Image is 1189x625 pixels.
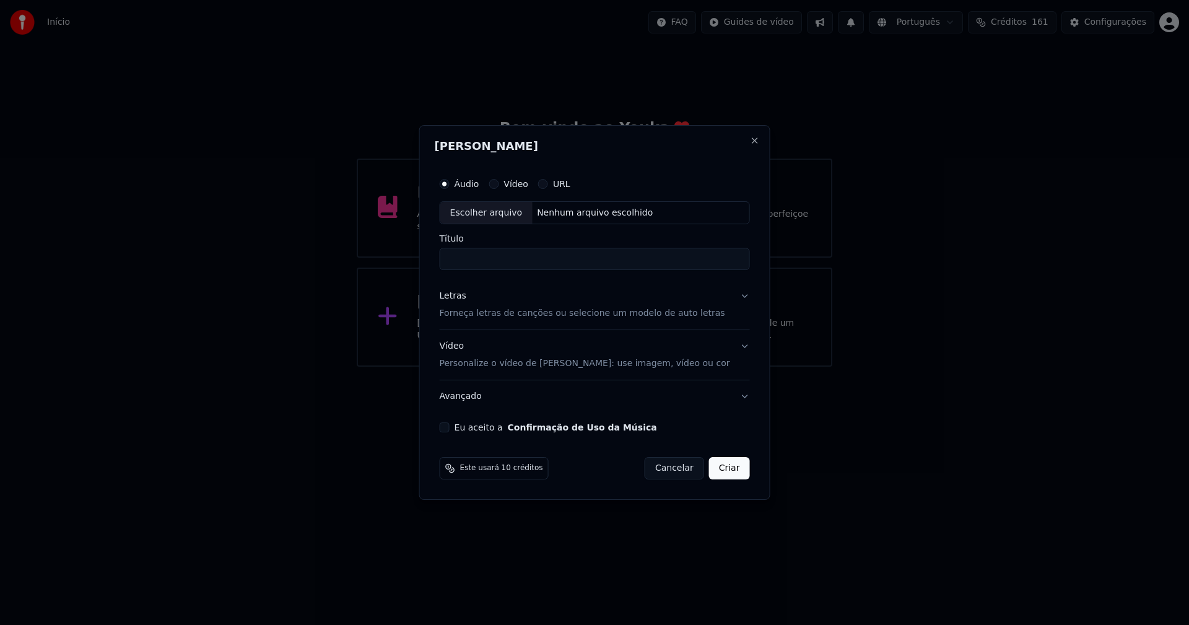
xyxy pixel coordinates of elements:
span: Este usará 10 créditos [460,463,543,473]
button: Criar [709,457,750,479]
label: Áudio [455,180,479,188]
div: Nenhum arquivo escolhido [532,207,658,219]
div: Escolher arquivo [440,202,533,224]
button: Cancelar [645,457,704,479]
h2: [PERSON_NAME] [435,141,755,152]
button: LetrasForneça letras de canções ou selecione um modelo de auto letras [440,281,750,330]
p: Personalize o vídeo de [PERSON_NAME]: use imagem, vídeo ou cor [440,357,730,370]
label: Título [440,235,750,243]
button: Avançado [440,380,750,413]
label: Eu aceito a [455,423,657,432]
button: Eu aceito a [508,423,657,432]
label: URL [553,180,570,188]
p: Forneça letras de canções ou selecione um modelo de auto letras [440,308,725,320]
div: Vídeo [440,341,730,370]
button: VídeoPersonalize o vídeo de [PERSON_NAME]: use imagem, vídeo ou cor [440,331,750,380]
div: Letras [440,291,466,303]
label: Vídeo [503,180,528,188]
